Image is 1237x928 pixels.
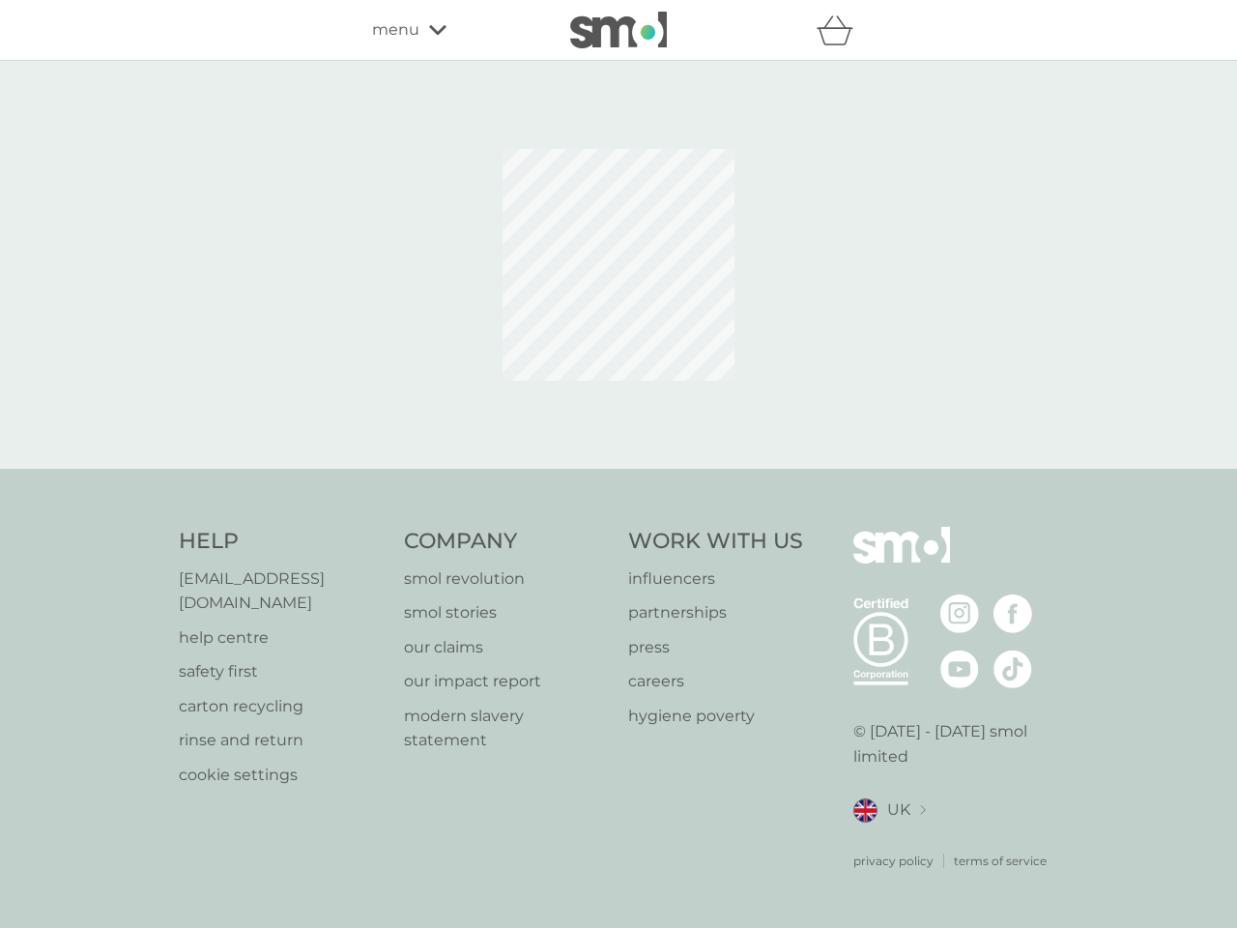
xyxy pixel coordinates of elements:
img: visit the smol Instagram page [940,594,979,633]
img: visit the smol Youtube page [940,650,979,688]
a: modern slavery statement [404,704,610,753]
a: hygiene poverty [628,704,803,729]
a: influencers [628,566,803,592]
img: visit the smol Tiktok page [993,650,1032,688]
h4: Help [179,527,385,557]
h4: Work With Us [628,527,803,557]
a: safety first [179,659,385,684]
a: cookie settings [179,763,385,788]
span: UK [887,797,910,823]
p: © [DATE] - [DATE] smol limited [853,719,1059,768]
a: privacy policy [853,852,934,870]
a: carton recycling [179,694,385,719]
a: [EMAIL_ADDRESS][DOMAIN_NAME] [179,566,385,616]
img: smol [570,12,667,48]
a: our claims [404,635,610,660]
a: press [628,635,803,660]
a: careers [628,669,803,694]
a: partnerships [628,600,803,625]
a: our impact report [404,669,610,694]
a: smol revolution [404,566,610,592]
a: smol stories [404,600,610,625]
img: smol [853,527,950,593]
img: UK flag [853,798,877,823]
img: visit the smol Facebook page [993,594,1032,633]
a: rinse and return [179,728,385,753]
a: terms of service [954,852,1047,870]
img: select a new location [920,805,926,816]
h4: Company [404,527,610,557]
a: help centre [179,625,385,651]
span: menu [372,17,419,43]
div: basket [817,11,865,49]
